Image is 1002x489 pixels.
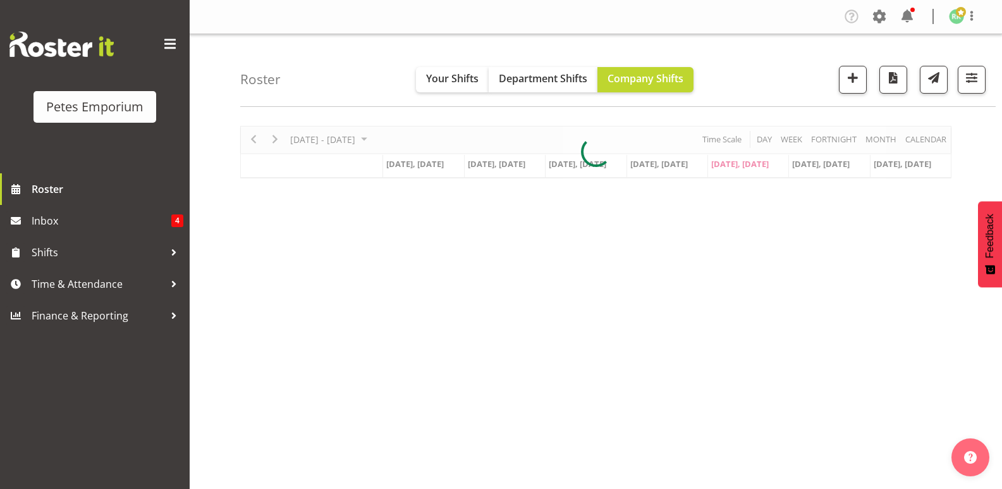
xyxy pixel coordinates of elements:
span: Finance & Reporting [32,306,164,325]
button: Send a list of all shifts for the selected filtered period to all rostered employees. [920,66,948,94]
button: Department Shifts [489,67,597,92]
div: Petes Emporium [46,97,144,116]
button: Company Shifts [597,67,693,92]
button: Your Shifts [416,67,489,92]
span: Company Shifts [608,71,683,85]
span: 4 [171,214,183,227]
h4: Roster [240,72,281,87]
span: Shifts [32,243,164,262]
button: Filter Shifts [958,66,986,94]
button: Download a PDF of the roster according to the set date range. [879,66,907,94]
span: Feedback [984,214,996,258]
img: help-xxl-2.png [964,451,977,464]
span: Time & Attendance [32,275,164,294]
img: ruth-robertson-taylor722.jpg [949,9,964,24]
img: Rosterit website logo [9,32,114,57]
span: Roster [32,180,183,199]
button: Add a new shift [839,66,867,94]
span: Inbox [32,211,171,230]
button: Feedback - Show survey [978,201,1002,287]
span: Department Shifts [499,71,587,85]
span: Your Shifts [426,71,479,85]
